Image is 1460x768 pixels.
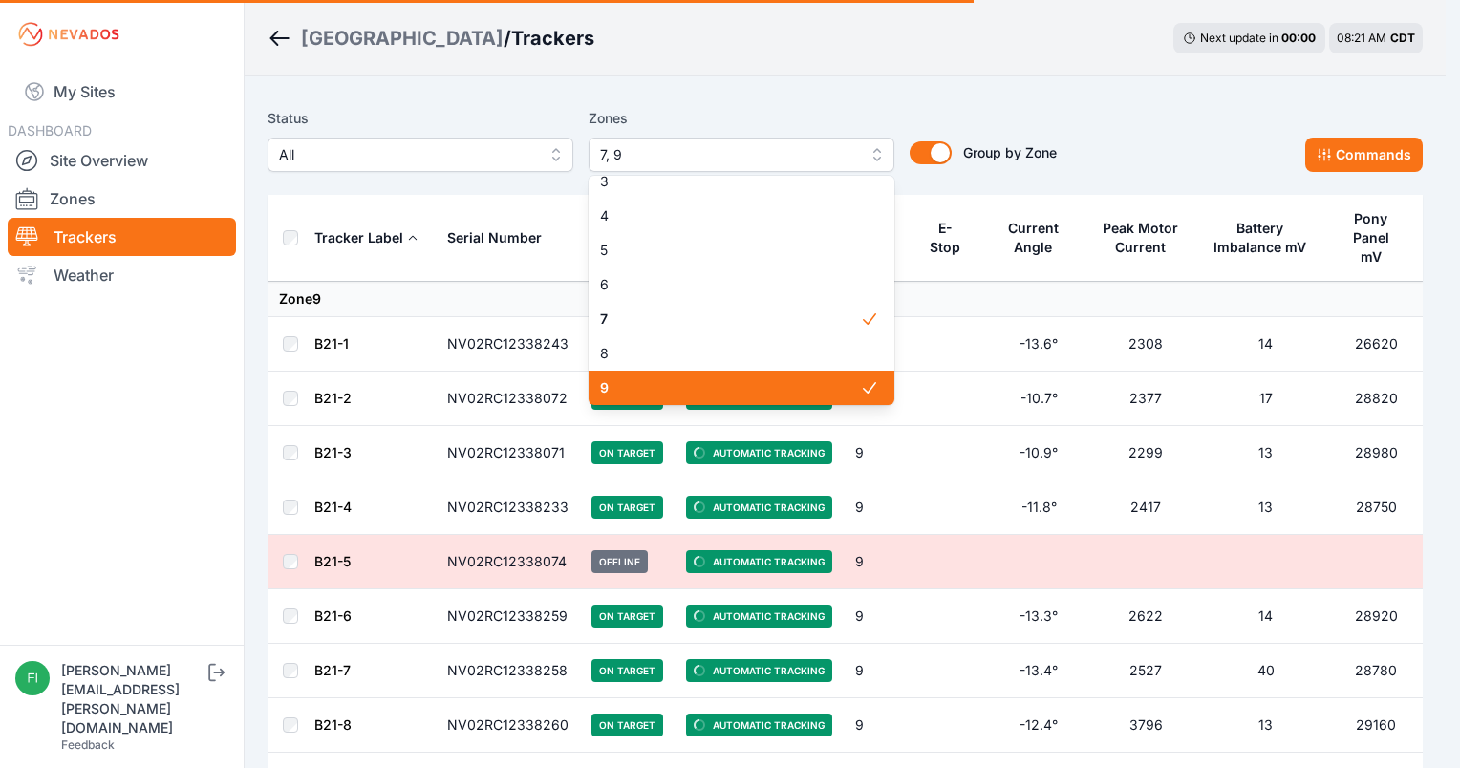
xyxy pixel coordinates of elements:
[589,176,894,405] div: 7, 9
[600,275,860,294] span: 6
[600,344,860,363] span: 8
[600,172,860,191] span: 3
[600,206,860,225] span: 4
[600,378,860,397] span: 9
[589,138,894,172] button: 7, 9
[600,143,856,166] span: 7, 9
[600,309,860,329] span: 7
[600,241,860,260] span: 5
